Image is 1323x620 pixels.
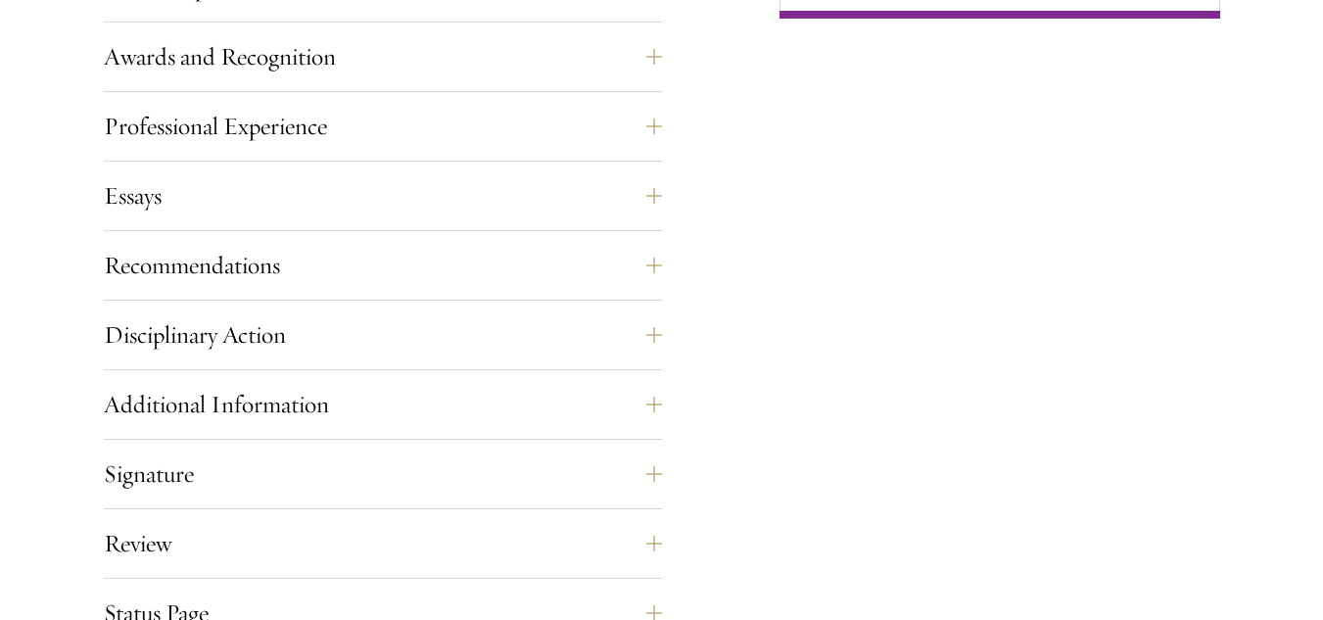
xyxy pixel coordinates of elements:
button: Disciplinary Action [104,311,662,358]
button: Review [104,520,662,567]
button: Additional Information [104,381,662,428]
button: Signature [104,451,662,498]
button: Awards and Recognition [104,33,662,80]
button: Professional Experience [104,103,662,150]
button: Essays [104,172,662,219]
button: Recommendations [104,242,662,289]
